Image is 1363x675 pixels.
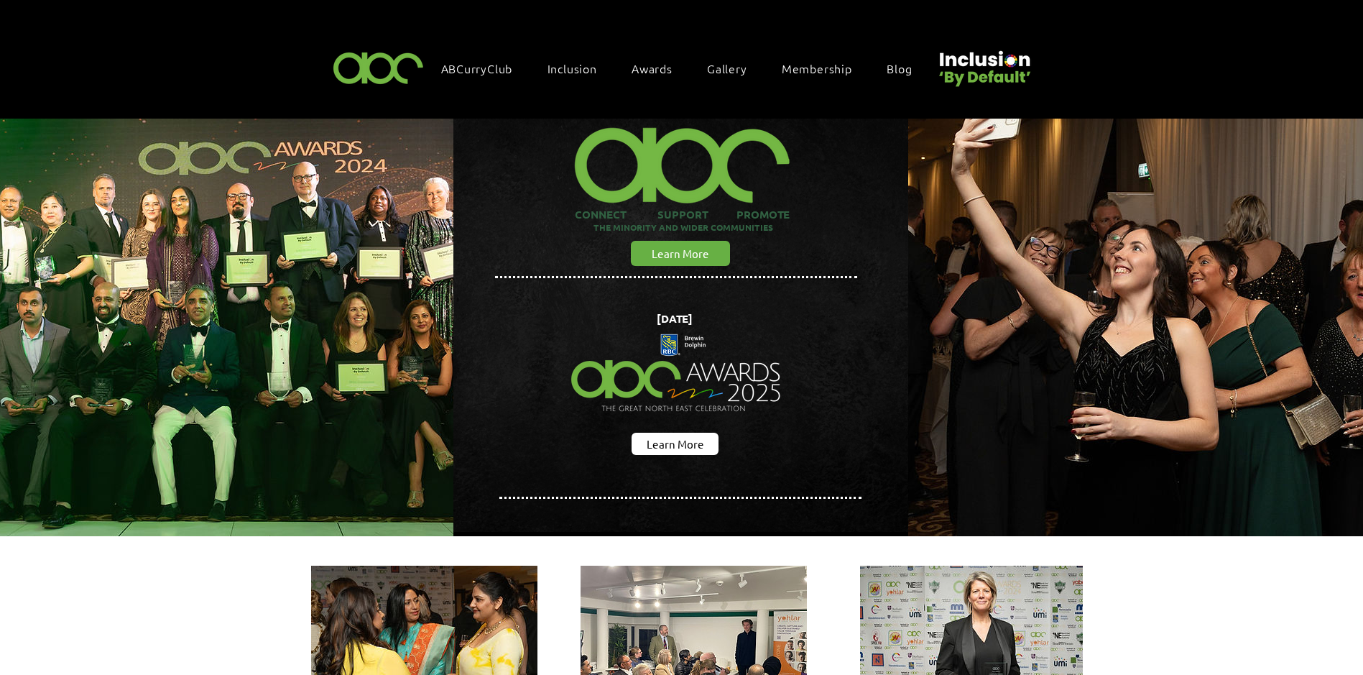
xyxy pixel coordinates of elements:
[453,119,908,532] img: abc background hero black.png
[657,311,693,326] span: [DATE]
[593,221,773,233] span: THE MINORITY AND WIDER COMMUNITIES
[632,60,673,76] span: Awards
[434,53,934,83] nav: Site
[934,39,1033,88] img: Untitled design (22).png
[647,436,704,451] span: Learn More
[782,60,852,76] span: Membership
[775,53,874,83] a: Membership
[707,60,747,76] span: Gallery
[558,308,795,440] img: Northern Insights Double Pager Apr 2025.png
[700,53,769,83] a: Gallery
[575,207,790,221] span: CONNECT SUPPORT PROMOTE
[632,433,719,455] a: Learn More
[567,109,797,207] img: ABC-Logo-Blank-Background-01-01-2_edited.png
[434,53,535,83] a: ABCurryClub
[329,46,428,88] img: ABC-Logo-Blank-Background-01-01-2.png
[547,60,597,76] span: Inclusion
[624,53,694,83] div: Awards
[652,246,709,261] span: Learn More
[631,241,730,266] a: Learn More
[879,53,933,83] a: Blog
[887,60,912,76] span: Blog
[540,53,619,83] div: Inclusion
[441,60,513,76] span: ABCurryClub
